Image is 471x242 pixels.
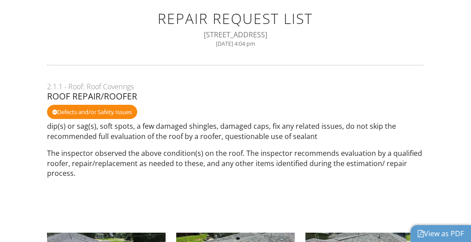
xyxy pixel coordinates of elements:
div: 2.1.1 - Roof: Roof Coverings [47,82,424,91]
a: View as PDF [418,229,464,238]
div: [DATE] 4:04 pm [58,40,413,47]
div: [STREET_ADDRESS] [58,30,413,40]
div: Defects and/or Safety Issues [47,105,137,119]
p: The inspector observed the above condition(s) on the roof. The inspector recommends evaluation by... [47,148,424,178]
h1: Repair Request List [58,11,413,26]
div: Roof Repair/Roofer [47,91,424,101]
span: dip(s) or sag(s), soft spots, a few damaged shingles, damaged caps, fix any related issues, do no... [47,121,396,141]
